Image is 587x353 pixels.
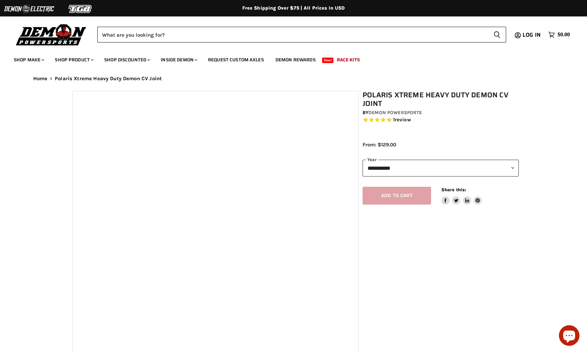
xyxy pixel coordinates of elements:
[203,53,269,67] a: Request Custom Axles
[97,27,488,42] input: Search
[50,53,98,67] a: Shop Product
[488,27,506,42] button: Search
[519,32,545,38] a: Log in
[441,187,466,192] span: Share this:
[9,50,568,67] ul: Main menu
[363,142,396,148] span: From: $129.00
[557,325,582,348] inbox-online-store-chat: Shopify online store chat
[363,91,519,108] h1: Polaris Xtreme Heavy Duty Demon CV Joint
[3,2,55,15] img: Demon Electric Logo 2
[14,22,89,47] img: Demon Powersports
[20,76,568,82] nav: Breadcrumbs
[558,32,570,38] span: $0.00
[9,53,48,67] a: Shop Make
[363,109,519,117] div: by
[363,117,519,124] span: Rated 5.0 out of 5 stars 1 reviews
[33,76,48,82] a: Home
[441,187,482,205] aside: Share this:
[20,5,568,11] div: Free Shipping Over $75 | All Prices In USD
[270,53,321,67] a: Demon Rewards
[156,53,201,67] a: Inside Demon
[97,27,506,42] form: Product
[523,31,541,39] span: Log in
[99,53,154,67] a: Shop Discounted
[332,53,365,67] a: Race Kits
[363,160,519,176] select: year
[395,117,411,123] span: review
[55,2,106,15] img: TGB Logo 2
[368,110,422,115] a: Demon Powersports
[55,76,162,82] span: Polaris Xtreme Heavy Duty Demon CV Joint
[393,117,411,123] span: 1 reviews
[545,30,573,40] a: $0.00
[322,58,334,63] span: New!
